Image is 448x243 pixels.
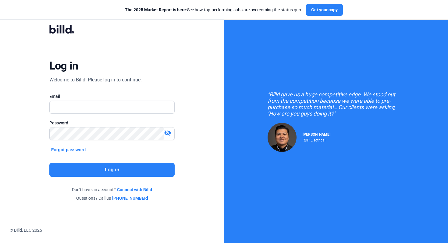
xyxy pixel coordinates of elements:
[49,163,175,177] button: Log in
[268,123,297,152] img: Raul Pacheco
[268,91,405,117] div: "Billd gave us a huge competitive edge. We stood out from the competition because we were able to...
[164,129,171,137] mat-icon: visibility_off
[125,7,187,12] span: The 2025 Market Report is here:
[49,146,88,153] button: Forgot password
[112,195,148,201] a: [PHONE_NUMBER]
[306,4,343,16] button: Get your copy
[303,137,330,142] div: RDP Electrical
[49,76,142,84] div: Welcome to Billd! Please log in to continue.
[49,187,175,193] div: Don't have an account?
[49,120,175,126] div: Password
[49,59,78,73] div: Log in
[49,93,175,99] div: Email
[117,187,152,193] a: Connect with Billd
[125,7,302,13] div: See how top-performing subs are overcoming the status quo.
[303,132,330,137] span: [PERSON_NAME]
[49,195,175,201] div: Questions? Call us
